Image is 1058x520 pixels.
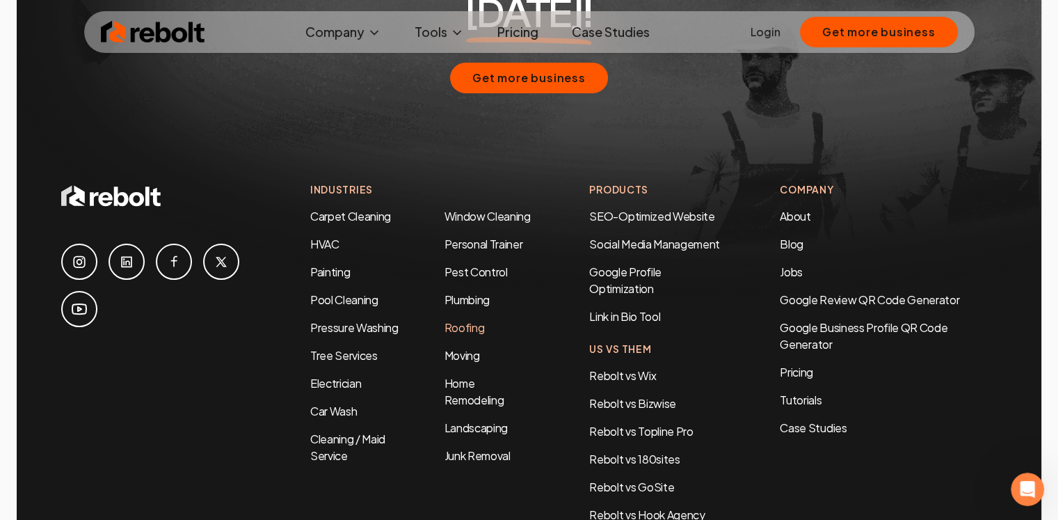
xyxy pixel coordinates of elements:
[444,376,504,407] a: Home Remodeling
[589,209,714,223] a: SEO-Optimized Website
[780,392,997,409] a: Tutorials
[589,480,674,494] a: Rebolt vs GoSite
[444,320,484,335] a: Roofing
[486,18,550,46] a: Pricing
[310,182,534,197] h4: Industries
[589,342,724,356] h4: Us Vs Them
[444,420,507,435] a: Landscaping
[444,209,530,223] a: Window Cleaning
[310,292,378,307] a: Pool Cleaning
[780,364,997,381] a: Pricing
[589,396,676,411] a: Rebolt vs Bizwise
[780,420,997,436] a: Case Studies
[589,265,662,296] a: Google Profile Optimization
[780,292,959,307] a: Google Review QR Code Generator
[444,448,510,463] a: Junk Removal
[800,17,958,47] button: Get more business
[780,209,810,223] a: About
[1011,473,1044,506] iframe: Intercom live chat
[310,376,361,391] a: Electrician
[589,237,720,251] a: Social Media Management
[444,237,522,251] a: Personal Trainer
[310,265,350,279] a: Painting
[310,432,385,463] a: Cleaning / Maid Service
[403,18,475,46] button: Tools
[310,209,391,223] a: Carpet Cleaning
[589,452,680,466] a: Rebolt vs 180sites
[589,182,724,197] h4: Products
[101,18,205,46] img: Rebolt Logo
[561,18,661,46] a: Case Studies
[780,265,803,279] a: Jobs
[310,348,378,363] a: Tree Services
[450,63,608,93] button: Get more business
[310,404,357,418] a: Car Wash
[589,424,693,439] a: Rebolt vs Topline Pro
[294,18,392,46] button: Company
[444,292,489,307] a: Plumbing
[780,237,803,251] a: Blog
[310,320,399,335] a: Pressure Washing
[751,24,780,40] a: Login
[444,348,479,363] a: Moving
[444,265,507,279] a: Pest Control
[780,182,997,197] h4: Company
[310,237,339,251] a: HVAC
[589,368,656,383] a: Rebolt vs Wix
[589,309,660,324] a: Link in Bio Tool
[780,320,947,352] a: Google Business Profile QR Code Generator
